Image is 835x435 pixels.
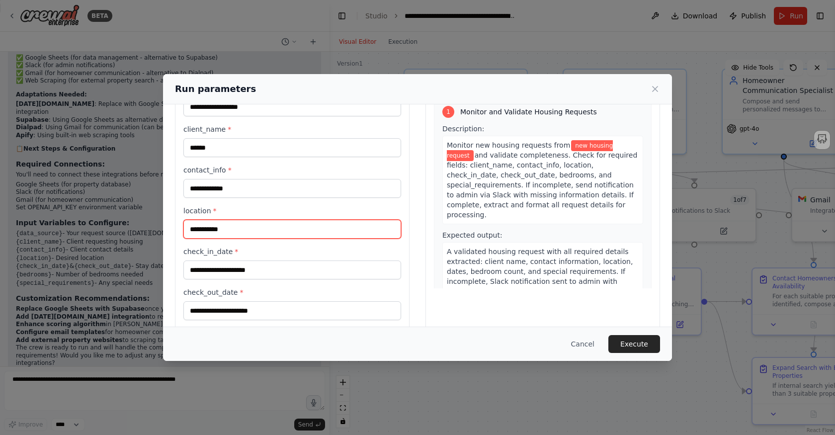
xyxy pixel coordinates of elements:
label: check_in_date [183,247,401,257]
span: A validated housing request with all required details extracted: client name, contact information... [447,248,633,295]
div: 1 [442,106,454,118]
button: Cancel [563,335,602,353]
span: Monitor and Validate Housing Requests [460,107,597,117]
label: client_name [183,124,401,134]
button: Execute [608,335,660,353]
span: and validate completeness. Check for required fields: client_name, contact_info, location, check_... [447,151,637,219]
h2: Run parameters [175,82,256,96]
label: contact_info [183,165,401,175]
span: Monitor new housing requests from [447,141,570,149]
label: check_out_date [183,287,401,297]
label: location [183,206,401,216]
span: Variable: data_source [447,140,613,161]
span: Description: [442,125,484,133]
span: Expected output: [442,231,502,239]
